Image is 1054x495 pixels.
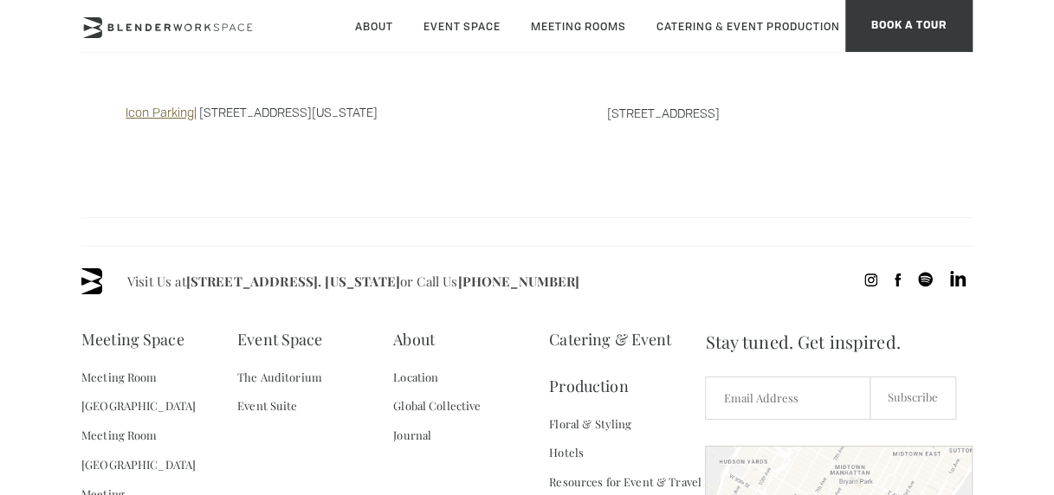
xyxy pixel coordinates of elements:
[237,316,322,363] a: Event Space
[393,421,431,450] a: Journal
[549,316,705,409] a: Catering & Event Production
[186,273,400,290] a: [STREET_ADDRESS]. [US_STATE]
[81,421,237,479] a: Meeting Room [GEOGRAPHIC_DATA]
[393,363,438,392] a: Location
[549,409,631,439] a: Floral & Styling
[393,391,481,421] a: Global Collective
[457,273,579,290] a: [PHONE_NUMBER]
[126,104,193,120] a: Icon Parking
[393,316,435,363] a: About
[126,104,566,121] p: | [STREET_ADDRESS][US_STATE]
[705,376,870,420] input: Email Address
[237,391,297,421] a: Event Suite
[81,316,184,363] a: Meeting Space
[549,438,584,467] a: Hotels
[237,363,322,392] a: The Auditorium
[705,316,973,368] span: Stay tuned. Get inspired.
[127,268,579,294] span: Visit Us at or Call Us
[870,376,956,420] input: Subscribe
[81,363,237,421] a: Meeting Room [GEOGRAPHIC_DATA]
